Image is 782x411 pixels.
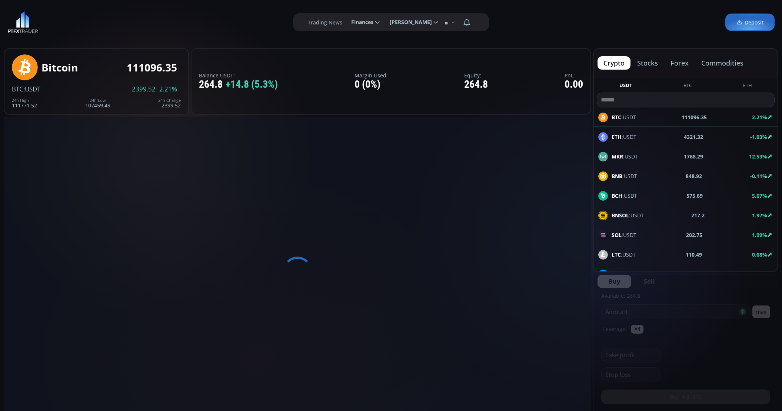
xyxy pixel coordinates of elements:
b: 1.99% [752,231,767,238]
div: 24h Low [85,98,110,103]
b: 23.22 [690,270,703,278]
button: stocks [631,56,664,70]
span: 2.21% [159,86,177,93]
b: 848.92 [686,172,702,180]
label: PnL: [565,73,583,78]
span: :USDT [612,251,636,258]
a: Deposit [725,14,775,31]
b: 202.75 [686,231,702,239]
button: forex [665,56,695,70]
span: +14.8 (5.3%) [226,79,278,90]
b: BCH [612,192,622,199]
span: 2399.52 [132,86,156,93]
b: 1.97% [752,212,767,219]
b: 1768.29 [684,153,703,160]
button: BTC [680,82,695,91]
div: Bitcoin [41,62,78,73]
b: 575.69 [686,192,703,200]
img: LOGO [7,11,38,33]
b: 110.49 [686,251,702,258]
b: 4321.32 [684,133,703,141]
b: 12.53% [749,153,767,160]
div: 264.8 [464,79,488,90]
b: BNB [612,173,622,180]
b: ETH [612,133,622,140]
button: crypto [598,56,630,70]
button: ETH [740,82,755,91]
div: 24h Change [158,98,181,103]
b: 2.29% [752,271,767,278]
b: SOL [612,231,622,238]
b: BNSOL [612,212,629,219]
button: USDT [616,82,635,91]
b: DASH [612,271,626,278]
span: :USDT [612,270,641,278]
span: :USDT [612,172,637,180]
div: 0 (0%) [355,79,388,90]
label: Equity: [464,73,488,78]
label: Margin Used: [355,73,388,78]
label: Trading News [308,19,342,26]
label: Balance USDT: [199,73,278,78]
b: -1.03% [750,133,767,140]
div: 111771.52 [12,98,37,108]
b: MKR [612,153,623,160]
div: 0.00 [565,79,583,90]
button: commodities [695,56,749,70]
div: 264.8 [199,79,278,90]
span: Deposit [736,19,763,26]
div: 24h High [12,98,37,103]
b: -0.11% [750,173,767,180]
span: :USDT [23,85,40,93]
span: :USDT [612,231,636,239]
b: 0.68% [752,251,767,258]
span: BTC [12,85,23,93]
span: :USDT [612,133,636,141]
div: 107459.49 [85,98,110,108]
div: 2399.52 [158,98,181,108]
b: 217.2 [691,211,705,219]
span: Finances [346,15,373,30]
span: :USDT [612,192,637,200]
span: [PERSON_NAME] [385,15,432,30]
span: :USDT [612,153,638,160]
b: LTC [612,251,621,258]
div: 111096.35 [127,62,177,73]
b: 5.67% [752,192,767,199]
span: :USDT [612,211,644,219]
